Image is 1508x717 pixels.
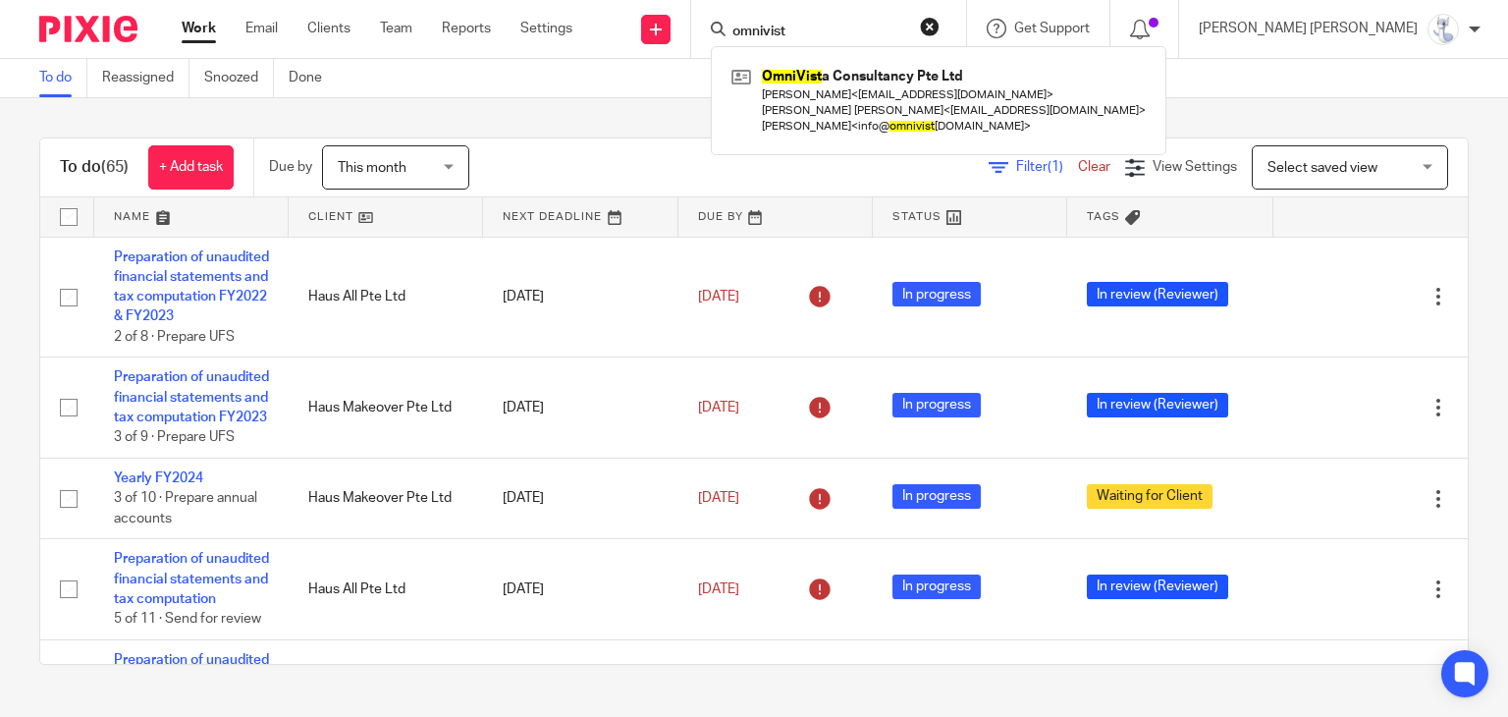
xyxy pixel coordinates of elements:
td: Haus All Pte Ltd [289,237,483,358]
span: [DATE] [698,582,739,596]
span: 2 of 8 · Prepare UFS [114,330,235,344]
h1: To do [60,157,129,178]
a: Preparation of unaudited financial statements and tax computation FY2022 & FY2023 [114,250,269,324]
td: Haus Makeover Pte Ltd [289,458,483,538]
a: Yearly FY2024 [114,471,203,485]
span: [DATE] [698,491,739,505]
a: Email [245,19,278,38]
a: Settings [520,19,572,38]
a: Clients [307,19,350,38]
span: In review (Reviewer) [1087,282,1228,306]
span: 3 of 10 · Prepare annual accounts [114,491,257,525]
span: 3 of 9 · Prepare UFS [114,431,235,445]
span: Filter [1016,160,1078,174]
span: Waiting for Client [1087,484,1212,509]
a: + Add task [148,145,234,190]
span: In progress [892,282,981,306]
span: 5 of 11 · Send for review [114,613,261,627]
span: In review (Reviewer) [1087,575,1228,599]
a: Preparation of unaudited financial statements and tax computation FY2023 [114,370,269,424]
span: View Settings [1153,160,1237,174]
a: Preparation of unaudited financial statements and tax computation [114,552,269,606]
a: Team [380,19,412,38]
span: [DATE] [698,290,739,303]
td: Haus Makeover Pte Ltd [289,358,483,459]
td: [DATE] [483,539,677,640]
td: [DATE] [483,237,677,358]
input: Search [730,24,907,41]
a: Reports [442,19,491,38]
span: Get Support [1014,22,1090,35]
span: This month [338,161,406,175]
span: (65) [101,159,129,175]
a: Snoozed [204,59,274,97]
a: Work [182,19,216,38]
p: Due by [269,157,312,177]
p: [PERSON_NAME] [PERSON_NAME] [1199,19,1418,38]
td: Haus All Pte Ltd [289,539,483,640]
img: Pixie [39,16,137,42]
a: Preparation of unaudited financial statements and tax computation [114,653,269,707]
img: images.jfif [1427,14,1459,45]
span: [DATE] [698,401,739,414]
span: In progress [892,393,981,417]
span: In review (Reviewer) [1087,393,1228,417]
span: Select saved view [1267,161,1377,175]
span: (1) [1048,160,1063,174]
td: [DATE] [483,458,677,538]
button: Clear [920,17,940,36]
span: Tags [1087,211,1120,222]
a: Reassigned [102,59,189,97]
span: In progress [892,484,981,509]
a: To do [39,59,87,97]
span: In progress [892,575,981,599]
a: Clear [1078,160,1110,174]
a: Done [289,59,337,97]
td: [DATE] [483,358,677,459]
